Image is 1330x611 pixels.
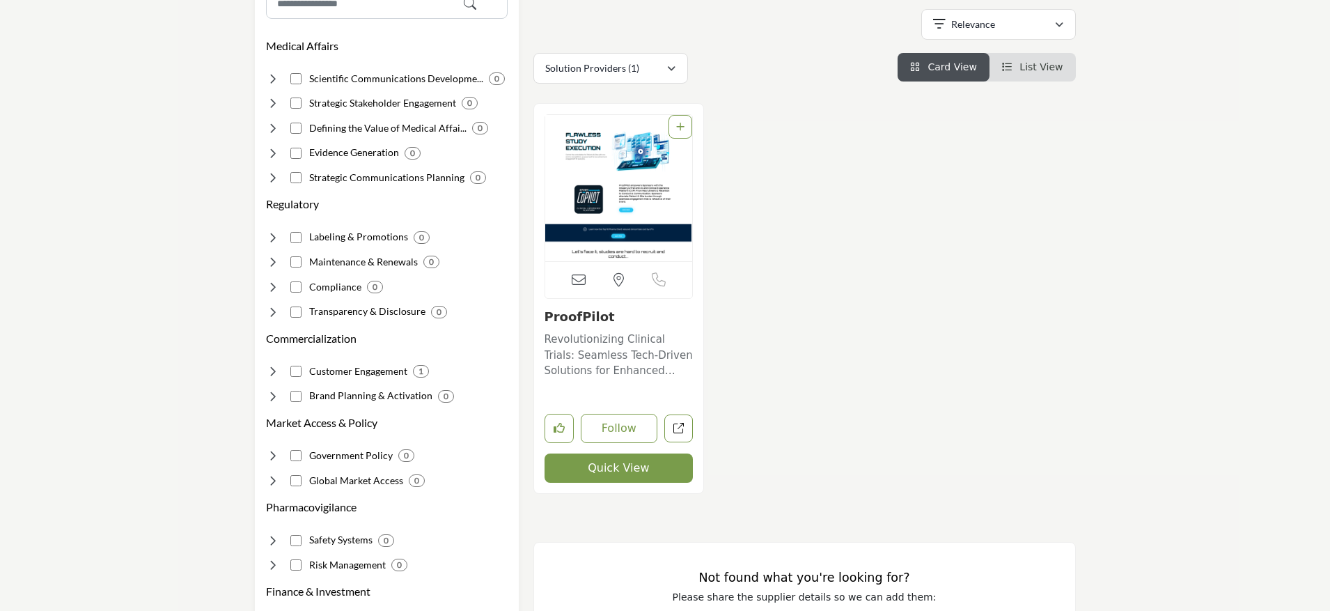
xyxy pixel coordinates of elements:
button: Relevance [921,9,1076,40]
div: 0 Results For Global Market Access [409,474,425,487]
b: 0 [404,451,409,461]
button: Solution Providers (1) [533,53,688,84]
input: Select Safety Systems checkbox [290,535,302,546]
div: 0 Results For Labeling & Promotions [414,231,430,244]
b: 0 [397,560,402,570]
input: Select Global Market Access checkbox [290,475,302,486]
h4: Transparency & Disclosure: Transparency & Disclosure [309,304,425,318]
a: ProofPilot [545,309,615,324]
b: 0 [476,173,480,183]
h4: Safety Systems: Collecting, processing and analyzing safety data. [309,533,373,547]
button: Finance & Investment [266,583,370,600]
button: Quick View [545,454,694,483]
b: 0 [384,536,389,546]
h4: Defining the Value of Medical Affairs [309,121,467,135]
button: Commercialization [266,330,357,347]
h4: Evidence Generation: Research to support clinical and economic value claims. [309,146,399,160]
button: Market Access & Policy [266,415,377,431]
b: 0 [467,98,472,108]
div: 0 Results For Strategic Stakeholder Engagement [462,97,478,109]
button: Follow [581,414,658,443]
button: Medical Affairs [266,38,338,54]
h4: Global Market Access: Achieving patient access and reimbursement globally. [309,474,403,488]
input: Select Compliance checkbox [290,281,302,293]
input: Select Strategic Stakeholder Engagement checkbox [290,98,302,109]
input: Select Risk Management checkbox [290,559,302,571]
button: Regulatory [266,196,319,212]
div: 0 Results For Risk Management [391,559,407,571]
div: 0 Results For Evidence Generation [405,147,421,160]
input: Select Brand Planning & Activation checkbox [290,391,302,402]
div: 0 Results For Transparency & Disclosure [431,306,447,318]
input: Select Transparency & Disclosure checkbox [290,307,302,318]
div: 0 Results For Strategic Communications Planning [470,171,486,184]
b: 0 [444,392,448,401]
h4: Brand Planning & Activation: Developing and executing commercial launch strategies. [309,389,432,403]
h4: Government Policy: Monitoring and influencing drug-related public policy. [309,449,393,463]
h4: Scientific Communications Development: Creating scientific content showcasing clinical evidence. [309,72,483,86]
b: 0 [410,148,415,158]
button: Like listing [545,414,574,443]
h4: Risk Management: Detecting, evaluating and communicating product risks. [309,558,386,572]
p: Solution Providers (1) [545,61,639,75]
h4: Maintenance & Renewals: Maintaining marketing authorizations and safety reporting. [309,255,418,269]
b: 0 [478,123,483,133]
input: Select Scientific Communications Development checkbox [290,73,302,84]
p: Relevance [951,17,995,31]
input: Select Strategic Communications Planning checkbox [290,172,302,183]
div: 0 Results For Maintenance & Renewals [423,256,439,268]
input: Select Evidence Generation checkbox [290,148,302,159]
b: 0 [373,282,377,292]
div: 1 Results For Customer Engagement [413,365,429,378]
span: List View [1019,61,1063,72]
input: Select Government Policy checkbox [290,450,302,461]
a: View Card [910,61,977,72]
h4: Strategic Communications Planning: Developing publication plans demonstrating product benefits an... [309,171,464,185]
h4: Strategic Stakeholder Engagement: Interacting with key opinion leaders and advocacy partners. [309,96,456,110]
div: 0 Results For Safety Systems [378,534,394,547]
li: Card View [898,53,989,82]
div: 0 Results For Scientific Communications Development [489,72,505,85]
a: View List [1002,61,1063,72]
input: Select Maintenance & Renewals checkbox [290,256,302,268]
h3: Not found what you're looking for? [562,571,1047,585]
input: Select Labeling & Promotions checkbox [290,232,302,243]
h4: Compliance: Local and global regulatory compliance. [309,280,361,294]
b: 0 [429,257,434,267]
img: ProofPilot [545,115,693,261]
li: List View [989,53,1076,82]
p: Revolutionizing Clinical Trials: Seamless Tech-Driven Solutions for Enhanced Engagement and Effic... [545,332,694,379]
button: Pharmacovigilance [266,499,357,516]
span: Card View [928,61,976,72]
b: 0 [494,74,499,84]
div: 0 Results For Government Policy [398,449,414,462]
a: Open Listing in new tab [545,115,693,261]
div: 0 Results For Brand Planning & Activation [438,390,454,403]
b: 0 [414,476,419,486]
a: Revolutionizing Clinical Trials: Seamless Tech-Driven Solutions for Enhanced Engagement and Effic... [545,328,694,379]
b: 0 [419,233,424,242]
h4: Customer Engagement: Understanding and optimizing patient experience across channels. [309,364,407,378]
b: 0 [437,307,441,317]
input: Select Customer Engagement checkbox [290,366,302,377]
input: Select Defining the Value of Medical Affairs checkbox [290,123,302,134]
h3: ProofPilot [545,309,694,325]
a: Open proofpilot in new tab [664,415,693,443]
a: Add To List [676,121,684,132]
div: 0 Results For Defining the Value of Medical Affairs [472,122,488,134]
b: 1 [418,366,423,376]
h4: Labeling & Promotions: Determining safe product use specifications and claims. [309,230,408,244]
span: Please share the supplier details so we can add them: [673,591,937,603]
div: 0 Results For Compliance [367,281,383,293]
